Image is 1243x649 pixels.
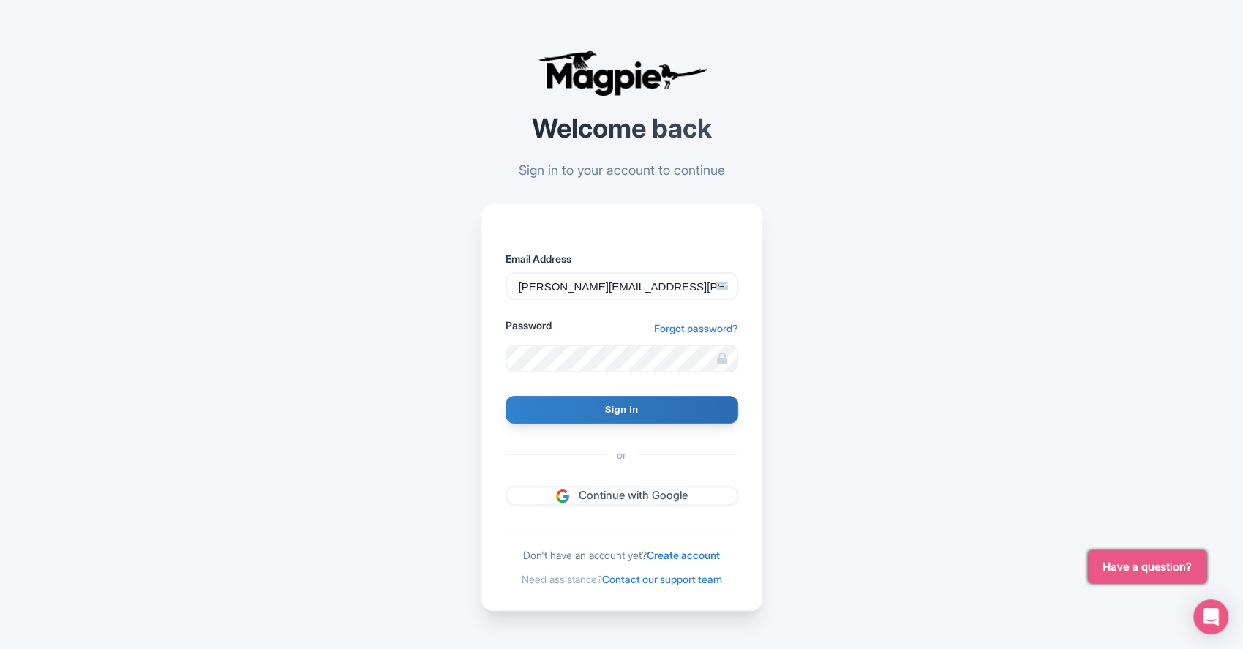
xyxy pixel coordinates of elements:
[647,549,720,561] a: Create account
[506,571,738,587] div: Need assistance?
[506,272,738,300] input: Enter your email address
[1088,550,1206,583] button: Have a question?
[506,318,552,333] label: Password
[506,547,738,563] div: Don't have an account yet?
[481,160,762,180] p: Sign in to your account to continue
[602,573,722,585] a: Contact our support team
[506,486,738,506] a: Continue with Google
[1193,599,1228,634] div: Open Intercom Messenger
[481,114,762,143] h2: Welcome back
[506,396,738,424] input: Sign In
[654,320,738,336] a: Forgot password?
[1103,558,1192,576] span: Have a question?
[605,447,638,462] span: or
[534,50,710,97] img: logo-ab69f6fb50320c5b225c76a69d11143b.png
[506,251,738,266] label: Email Address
